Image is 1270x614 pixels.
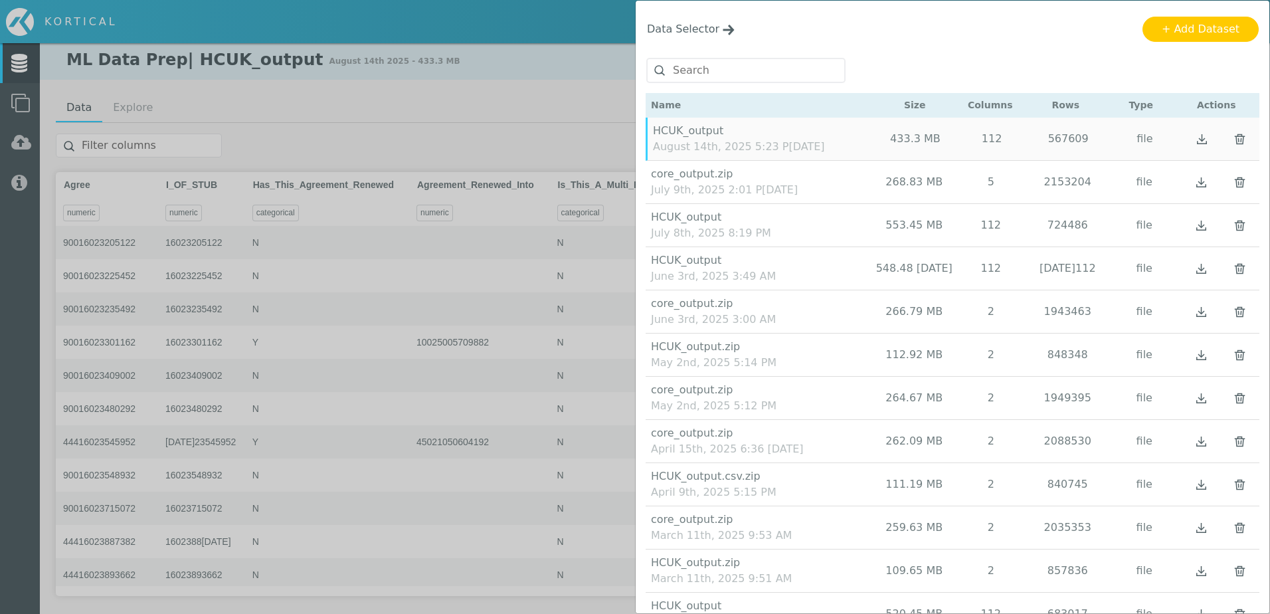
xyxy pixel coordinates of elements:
[1028,98,1104,112] div: Rows
[877,98,953,112] div: Size
[651,98,681,112] div: Name
[647,23,719,35] span: Data Selector
[1179,98,1255,112] div: Actions
[1103,98,1179,112] div: Type
[646,21,735,38] button: Close
[723,25,735,35] img: icon-arrow--dark.svg
[952,98,1028,112] div: Columns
